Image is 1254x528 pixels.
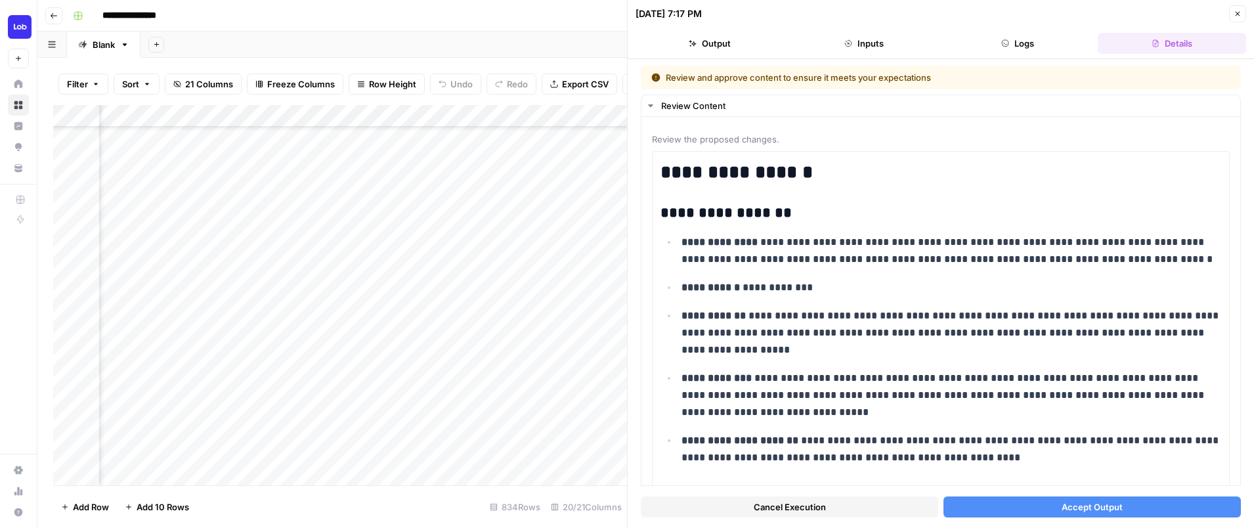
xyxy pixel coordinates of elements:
[369,77,416,91] span: Row Height
[486,74,536,95] button: Redo
[8,158,29,179] a: Your Data
[8,460,29,481] a: Settings
[8,95,29,116] a: Browse
[122,77,139,91] span: Sort
[562,77,609,91] span: Export CSV
[8,11,29,43] button: Workspace: Lob
[1062,500,1123,514] span: Accept Output
[349,74,425,95] button: Row Height
[114,74,160,95] button: Sort
[754,500,826,514] span: Cancel Execution
[943,33,1092,54] button: Logs
[652,133,1230,146] span: Review the proposed changes.
[185,77,233,91] span: 21 Columns
[73,500,109,514] span: Add Row
[1098,33,1247,54] button: Details
[93,38,115,51] div: Blank
[542,74,617,95] button: Export CSV
[651,71,1081,84] div: Review and approve content to ensure it meets your expectations
[641,496,938,517] button: Cancel Execution
[790,33,939,54] button: Inputs
[8,15,32,39] img: Lob Logo
[67,32,141,58] a: Blank
[8,116,29,137] a: Insights
[247,74,343,95] button: Freeze Columns
[661,99,1232,112] div: Review Content
[450,77,473,91] span: Undo
[8,137,29,158] a: Opportunities
[636,7,702,20] div: [DATE] 7:17 PM
[943,496,1241,517] button: Accept Output
[8,74,29,95] a: Home
[137,500,189,514] span: Add 10 Rows
[267,77,335,91] span: Freeze Columns
[430,74,481,95] button: Undo
[507,77,528,91] span: Redo
[8,481,29,502] a: Usage
[58,74,108,95] button: Filter
[53,496,117,517] button: Add Row
[117,496,197,517] button: Add 10 Rows
[485,496,546,517] div: 834 Rows
[636,33,785,54] button: Output
[67,77,88,91] span: Filter
[165,74,242,95] button: 21 Columns
[641,95,1240,116] button: Review Content
[8,502,29,523] button: Help + Support
[546,496,627,517] div: 20/21 Columns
